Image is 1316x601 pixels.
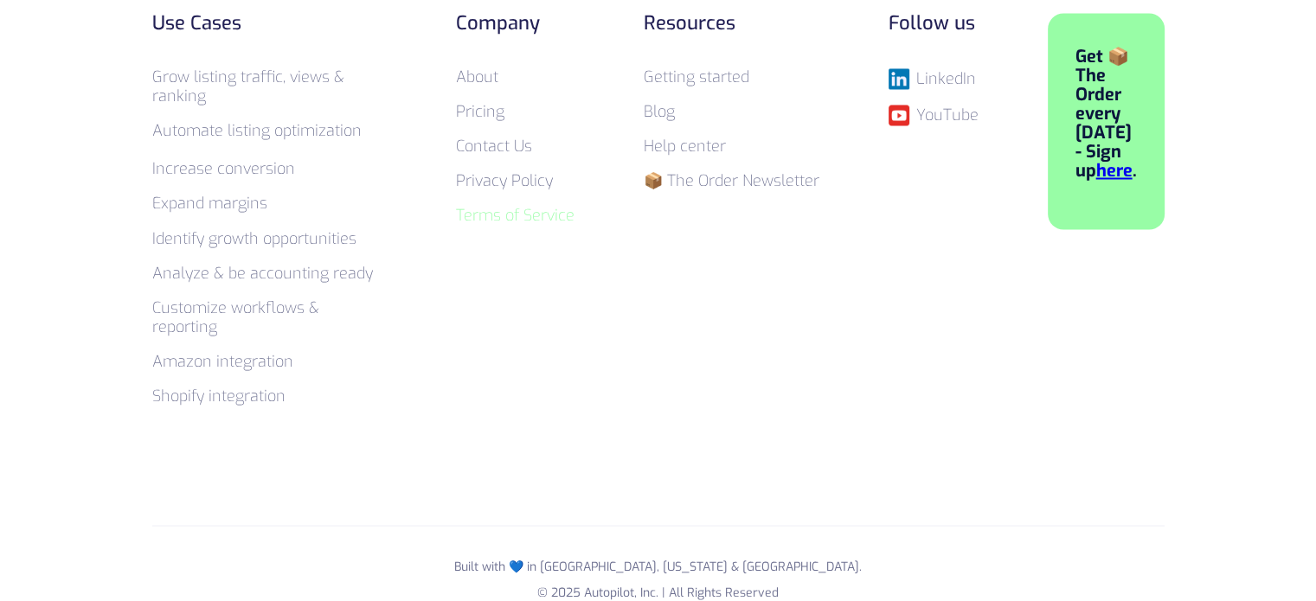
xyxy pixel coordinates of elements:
a: here [1096,159,1133,182]
a: Privacy Policy [456,170,553,191]
div: Company [456,13,575,34]
a: YouTube [889,105,979,125]
a: Terms of Service [456,205,575,226]
div: Resources [644,13,819,34]
a: Getting started [644,67,749,87]
a: LinkedIn [889,68,979,89]
a: Analyze & be accounting ready [152,262,373,283]
a: Grow listing traffic, views & ranking [152,67,344,106]
div: Follow us [889,13,979,34]
a: Pricing [456,101,504,122]
a: 📦 The Order Newsletter [644,170,819,191]
a: Contact Us [456,136,532,157]
a: Shopify integration [152,385,286,406]
a: Increase conversion [152,158,295,179]
a: Blog [644,101,675,122]
a: Help center [644,136,726,157]
a: Expand margins [152,193,267,214]
a: Automate listing optimization‍‍ [152,120,362,141]
a: About [456,67,498,87]
a: Customize workflows & reporting [152,297,319,336]
a: Identify growth opportunities [152,227,356,248]
div: LinkedIn [916,70,976,87]
a: Amazon integration [152,350,293,371]
div: Use Cases [152,13,387,34]
div: Get 📦 The Order every [DATE] - Sign up . [1075,48,1137,181]
div: YouTube [916,106,979,124]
